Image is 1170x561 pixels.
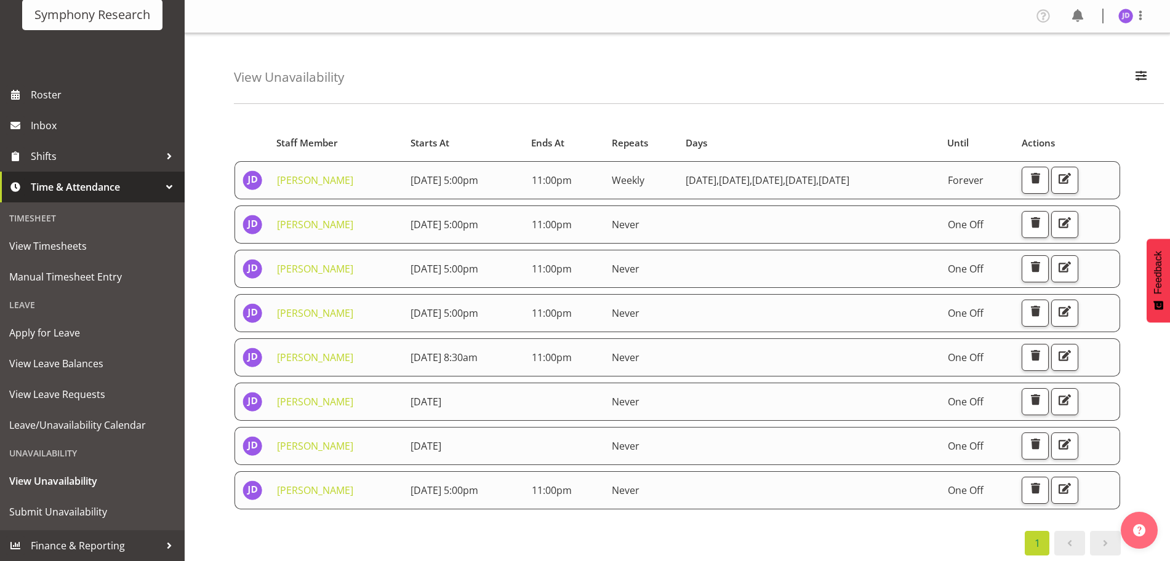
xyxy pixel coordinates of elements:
span: One Off [948,306,984,320]
a: Manual Timesheet Entry [3,261,182,292]
span: Leave/Unavailability Calendar [9,416,175,434]
span: Never [612,218,639,231]
button: Edit Unavailability [1051,300,1078,327]
span: Ends At [531,136,564,150]
a: [PERSON_NAME] [277,173,353,187]
span: Never [612,306,639,320]
span: 11:00pm [532,262,572,276]
span: One Off [948,262,984,276]
span: [DATE] [686,173,719,187]
button: Edit Unavailability [1051,432,1078,460]
button: Delete Unavailability [1022,388,1049,415]
span: Starts At [411,136,449,150]
span: , [783,173,785,187]
button: Edit Unavailability [1051,167,1078,194]
img: jennifer-donovan1879.jpg [242,392,262,412]
span: View Leave Balances [9,354,175,373]
span: , [750,173,752,187]
img: jennifer-donovan1879.jpg [242,215,262,234]
img: jennifer-donovan1879.jpg [242,170,262,190]
span: Never [612,395,639,408]
button: Edit Unavailability [1051,211,1078,238]
span: Apply for Leave [9,324,175,342]
span: Days [686,136,707,150]
span: Until [947,136,969,150]
span: Manual Timesheet Entry [9,268,175,286]
span: Inbox [31,116,178,135]
a: [PERSON_NAME] [277,306,353,320]
span: [DATE] [411,439,441,453]
div: Leave [3,292,182,317]
a: [PERSON_NAME] [277,395,353,408]
span: One Off [948,218,984,231]
span: [DATE] [785,173,819,187]
button: Feedback - Show survey [1147,239,1170,322]
span: One Off [948,439,984,453]
span: , [716,173,719,187]
span: , [816,173,819,187]
a: [PERSON_NAME] [277,439,353,453]
span: Submit Unavailability [9,503,175,521]
button: Edit Unavailability [1051,255,1078,282]
span: [DATE] 5:00pm [411,483,478,497]
a: View Leave Balances [3,348,182,379]
img: jennifer-donovan1879.jpg [242,436,262,456]
a: Leave/Unavailability Calendar [3,410,182,440]
span: [DATE] [819,173,849,187]
span: Never [612,351,639,364]
h4: View Unavailability [234,70,344,84]
span: One Off [948,351,984,364]
span: Never [612,483,639,497]
button: Delete Unavailability [1022,432,1049,460]
button: Filter Employees [1128,64,1154,91]
img: jennifer-donovan1879.jpg [242,259,262,279]
span: [DATE] 8:30am [411,351,478,364]
a: [PERSON_NAME] [277,218,353,231]
img: help-xxl-2.png [1133,524,1145,536]
span: Forever [948,173,984,187]
button: Delete Unavailability [1022,300,1049,327]
span: [DATE] 5:00pm [411,173,478,187]
span: [DATE] 5:00pm [411,262,478,276]
span: [DATE] 5:00pm [411,306,478,320]
span: Shifts [31,147,160,165]
span: View Timesheets [9,237,175,255]
span: 11:00pm [532,483,572,497]
span: [DATE] [752,173,785,187]
span: Time & Attendance [31,178,160,196]
span: View Leave Requests [9,385,175,404]
button: Delete Unavailability [1022,167,1049,194]
span: 11:00pm [532,218,572,231]
button: Edit Unavailability [1051,477,1078,504]
span: Feedback [1153,251,1164,294]
button: Delete Unavailability [1022,477,1049,504]
div: Timesheet [3,205,182,231]
div: Unavailability [3,440,182,466]
button: Delete Unavailability [1022,344,1049,371]
img: jennifer-donovan1879.jpg [1118,9,1133,23]
span: View Unavailability [9,472,175,490]
a: [PERSON_NAME] [277,351,353,364]
span: [DATE] 5:00pm [411,218,478,231]
a: Submit Unavailability [3,496,182,527]
span: Never [612,262,639,276]
span: [DATE] [411,395,441,408]
button: Delete Unavailability [1022,211,1049,238]
a: View Leave Requests [3,379,182,410]
a: Apply for Leave [3,317,182,348]
span: Roster [31,86,178,104]
button: Delete Unavailability [1022,255,1049,282]
span: Never [612,439,639,453]
span: [DATE] [719,173,752,187]
img: jennifer-donovan1879.jpg [242,480,262,500]
a: View Timesheets [3,231,182,261]
span: Repeats [612,136,648,150]
a: [PERSON_NAME] [277,262,353,276]
a: View Unavailability [3,466,182,496]
span: Weekly [612,173,644,187]
span: Actions [1022,136,1055,150]
img: jennifer-donovan1879.jpg [242,348,262,367]
img: jennifer-donovan1879.jpg [242,303,262,323]
div: Symphony Research [34,6,150,24]
span: One Off [948,395,984,408]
